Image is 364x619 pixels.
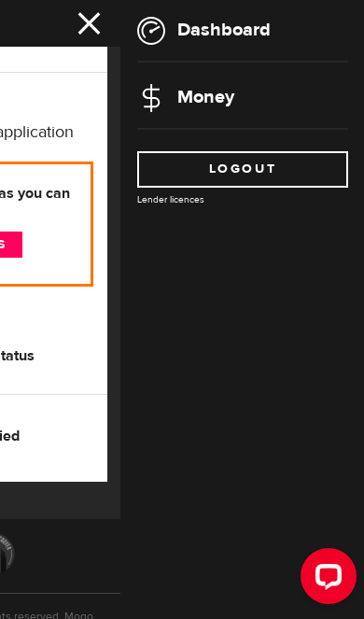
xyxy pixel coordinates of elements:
a: Dashboard [137,18,271,41]
a: Money [137,85,234,108]
img: money-d353d27aa90b8b8b750af723eede281a.svg [137,84,165,112]
a: Logout [137,151,348,188]
iframe: LiveChat chat widget [286,541,364,619]
a: Lender licences [137,193,204,205]
img: dashboard-b5a15c7b67d22e16d1e1c8db2a1cffd5.svg [137,17,165,45]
